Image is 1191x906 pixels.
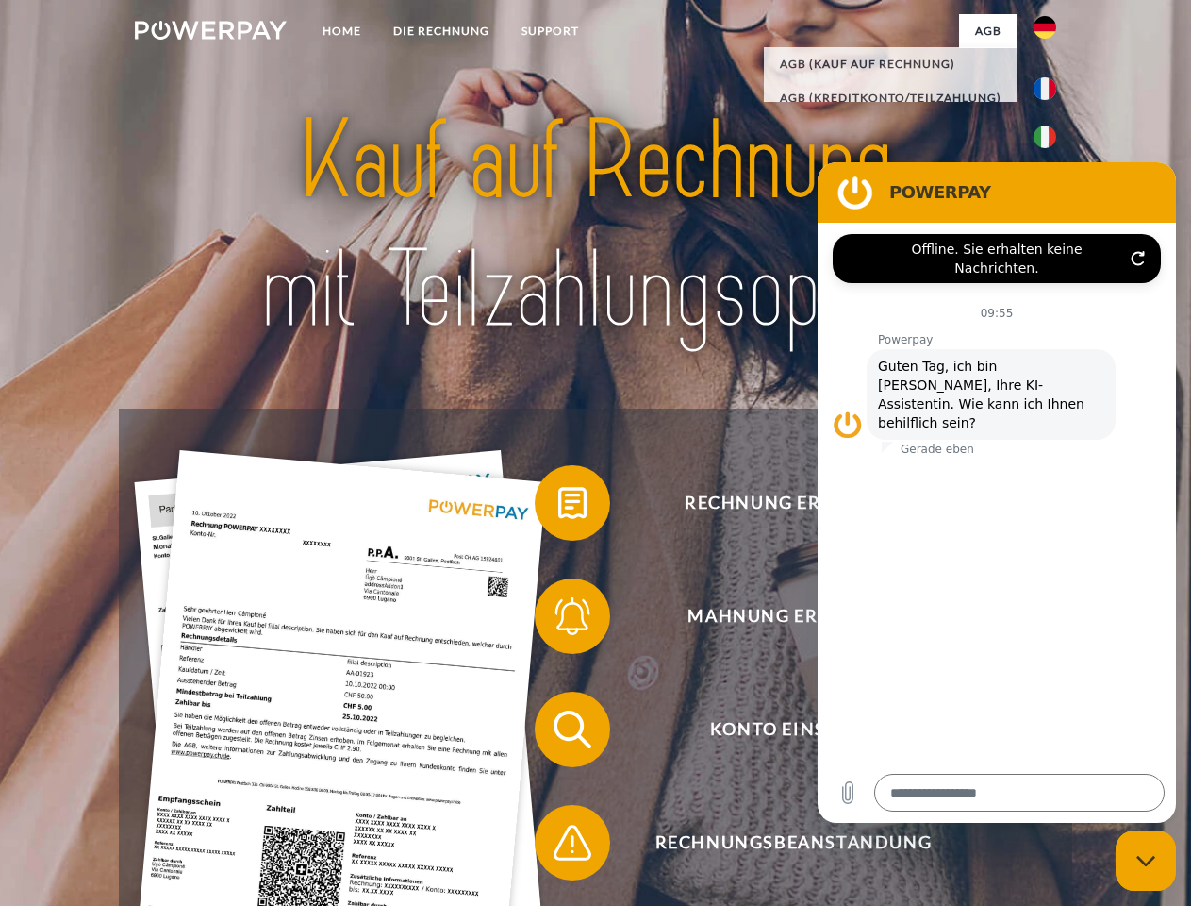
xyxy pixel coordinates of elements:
img: qb_search.svg [549,706,596,753]
img: qb_bill.svg [549,479,596,527]
iframe: Messaging-Fenster [818,162,1176,823]
span: Rechnungsbeanstandung [562,805,1024,881]
img: fr [1034,77,1056,100]
a: DIE RECHNUNG [377,14,505,48]
img: title-powerpay_de.svg [180,91,1011,361]
iframe: Schaltfläche zum Öffnen des Messaging-Fensters; Konversation läuft [1116,830,1176,891]
img: qb_warning.svg [549,819,596,866]
img: de [1034,16,1056,39]
button: Mahnung erhalten? [535,579,1025,654]
a: AGB (Kreditkonto/Teilzahlung) [764,81,1017,115]
span: Rechnung erhalten? [562,465,1024,541]
button: Rechnungsbeanstandung [535,805,1025,881]
img: logo-powerpay-white.svg [135,21,287,40]
button: Rechnung erhalten? [535,465,1025,541]
img: it [1034,126,1056,148]
span: Mahnung erhalten? [562,579,1024,654]
span: Konto einsehen [562,692,1024,767]
a: SUPPORT [505,14,595,48]
img: qb_bell.svg [549,593,596,640]
button: Konto einsehen [535,692,1025,767]
a: Home [306,14,377,48]
a: agb [959,14,1017,48]
a: AGB (Kauf auf Rechnung) [764,47,1017,81]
